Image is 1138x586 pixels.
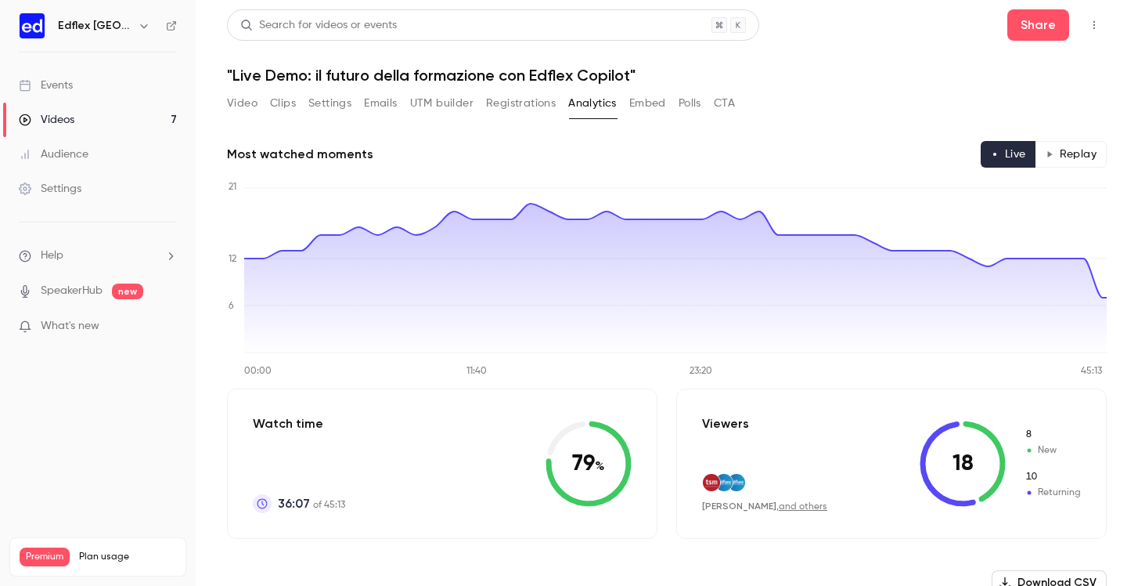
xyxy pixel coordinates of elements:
[1007,9,1069,41] button: Share
[20,548,70,566] span: Premium
[364,91,397,116] button: Emails
[41,283,103,299] a: SpeakerHub
[779,502,827,512] a: and others
[1081,367,1102,376] tspan: 45:13
[278,494,345,513] p: of 45:13
[19,181,81,197] div: Settings
[58,18,131,34] h6: Edflex [GEOGRAPHIC_DATA]
[410,91,474,116] button: UTM builder
[679,91,701,116] button: Polls
[702,500,827,513] div: ,
[486,91,556,116] button: Registrations
[19,112,74,128] div: Videos
[715,474,733,491] img: edflex.com
[19,248,177,264] li: help-dropdown-opener
[229,183,236,192] tspan: 21
[41,318,99,335] span: What's new
[466,367,487,376] tspan: 11:40
[227,91,257,116] button: Video
[19,146,88,162] div: Audience
[227,66,1107,85] h1: "Live Demo: il futuro della formazione con Edflex Copilot"
[1025,486,1081,500] span: Returning
[629,91,666,116] button: Embed
[253,414,345,433] p: Watch time
[714,91,735,116] button: CTA
[41,248,63,264] span: Help
[702,501,776,512] span: [PERSON_NAME]
[278,494,310,513] span: 36:07
[728,474,745,491] img: edflex.com
[702,414,749,433] p: Viewers
[1025,470,1081,484] span: Returning
[981,141,1036,168] button: Live
[308,91,351,116] button: Settings
[1025,428,1081,442] span: New
[703,474,720,491] img: tsm.tn.it
[1082,13,1107,38] button: Top Bar Actions
[158,320,177,334] iframe: Noticeable Trigger
[568,91,617,116] button: Analytics
[19,78,73,93] div: Events
[690,367,712,376] tspan: 23:20
[240,17,397,34] div: Search for videos or events
[270,91,296,116] button: Clips
[79,551,176,563] span: Plan usage
[244,367,272,376] tspan: 00:00
[112,284,143,299] span: new
[1035,141,1107,168] button: Replay
[1025,443,1081,458] span: New
[20,13,45,38] img: Edflex Italy
[229,255,236,264] tspan: 12
[229,302,234,311] tspan: 6
[227,145,373,164] h2: Most watched moments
